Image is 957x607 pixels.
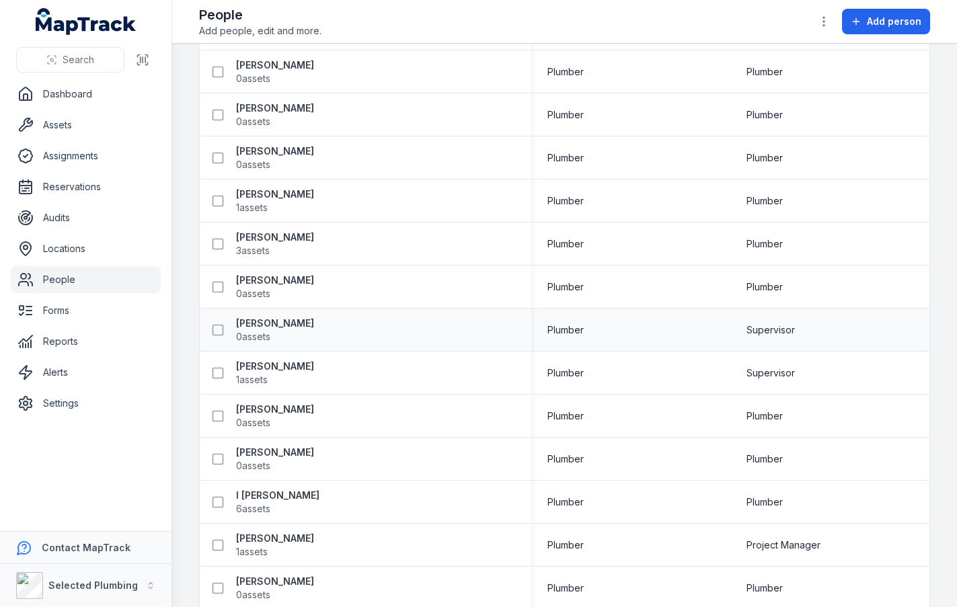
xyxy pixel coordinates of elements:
[236,360,314,373] strong: [PERSON_NAME]
[236,330,270,343] span: 0 assets
[747,280,783,294] span: Plumber
[42,542,130,553] strong: Contact MapTrack
[747,495,783,509] span: Plumber
[236,158,270,171] span: 0 assets
[547,495,584,509] span: Plumber
[236,58,314,72] strong: [PERSON_NAME]
[236,373,268,387] span: 1 assets
[236,416,270,430] span: 0 assets
[236,489,319,516] a: I [PERSON_NAME]6assets
[236,231,314,257] a: [PERSON_NAME]3assets
[236,446,314,473] a: [PERSON_NAME]0assets
[236,274,314,287] strong: [PERSON_NAME]
[547,323,584,337] span: Plumber
[236,446,314,459] strong: [PERSON_NAME]
[236,231,314,244] strong: [PERSON_NAME]
[236,58,314,85] a: [PERSON_NAME]0assets
[236,244,270,257] span: 3 assets
[236,545,268,559] span: 1 assets
[747,108,783,122] span: Plumber
[11,390,161,417] a: Settings
[236,287,270,300] span: 0 assets
[867,15,921,28] span: Add person
[236,575,314,602] a: [PERSON_NAME]0assets
[547,409,584,423] span: Plumber
[236,532,314,545] strong: [PERSON_NAME]
[747,409,783,423] span: Plumber
[11,297,161,324] a: Forms
[842,9,930,34] button: Add person
[16,47,124,73] button: Search
[747,581,783,595] span: Plumber
[11,359,161,386] a: Alerts
[236,274,314,300] a: [PERSON_NAME]0assets
[747,366,795,380] span: Supervisor
[236,201,268,214] span: 1 assets
[63,53,94,67] span: Search
[236,102,314,115] strong: [PERSON_NAME]
[236,532,314,559] a: [PERSON_NAME]1assets
[747,237,783,251] span: Plumber
[747,65,783,79] span: Plumber
[236,403,314,430] a: [PERSON_NAME]0assets
[11,173,161,200] a: Reservations
[547,194,584,208] span: Plumber
[236,188,314,214] a: [PERSON_NAME]1assets
[236,588,270,602] span: 0 assets
[236,575,314,588] strong: [PERSON_NAME]
[236,317,314,330] strong: [PERSON_NAME]
[547,581,584,595] span: Plumber
[547,538,584,552] span: Plumber
[236,459,270,473] span: 0 assets
[11,266,161,293] a: People
[747,452,783,466] span: Plumber
[236,403,314,416] strong: [PERSON_NAME]
[236,72,270,85] span: 0 assets
[236,115,270,128] span: 0 assets
[747,538,820,552] span: Project Manager
[11,112,161,138] a: Assets
[236,145,314,171] a: [PERSON_NAME]0assets
[747,323,795,337] span: Supervisor
[11,81,161,108] a: Dashboard
[11,235,161,262] a: Locations
[199,5,321,24] h2: People
[547,452,584,466] span: Plumber
[547,65,584,79] span: Plumber
[48,579,138,591] strong: Selected Plumbing
[236,188,314,201] strong: [PERSON_NAME]
[747,151,783,165] span: Plumber
[199,24,321,38] span: Add people, edit and more.
[236,317,314,343] a: [PERSON_NAME]0assets
[11,204,161,231] a: Audits
[236,489,319,502] strong: I [PERSON_NAME]
[236,102,314,128] a: [PERSON_NAME]0assets
[547,280,584,294] span: Plumber
[236,145,314,158] strong: [PERSON_NAME]
[236,502,270,516] span: 6 assets
[11,143,161,169] a: Assignments
[11,328,161,355] a: Reports
[547,237,584,251] span: Plumber
[236,360,314,387] a: [PERSON_NAME]1assets
[747,194,783,208] span: Plumber
[547,108,584,122] span: Plumber
[36,8,137,35] a: MapTrack
[547,366,584,380] span: Plumber
[547,151,584,165] span: Plumber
